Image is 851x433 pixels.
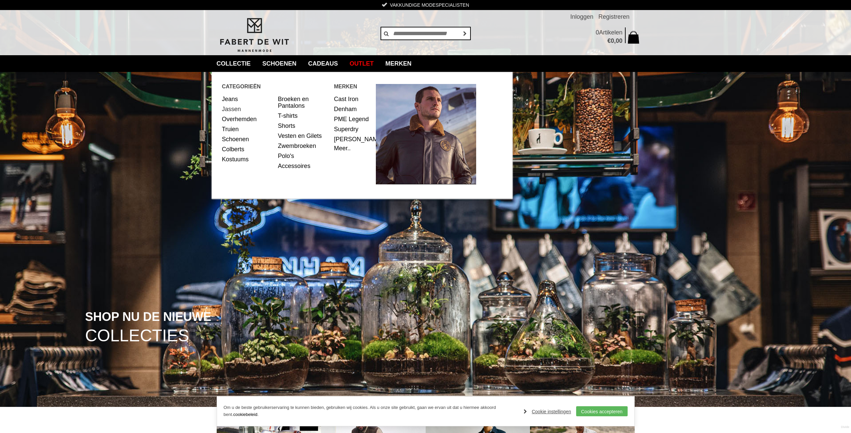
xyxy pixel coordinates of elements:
span: Artikelen [599,29,622,36]
a: Jassen [222,104,273,114]
a: Accessoires [278,161,329,171]
a: Registreren [598,10,629,23]
a: [PERSON_NAME] [334,134,371,144]
a: Overhemden [222,114,273,124]
img: Fabert de Wit [217,17,292,53]
a: Meer.. [334,145,351,152]
a: Shorts [278,121,329,131]
span: Categorieën [222,82,334,91]
a: Schoenen [222,134,273,144]
a: Cookie instellingen [524,407,571,417]
span: € [607,37,611,44]
a: Inloggen [570,10,593,23]
p: Om u de beste gebruikerservaring te kunnen bieden, gebruiken wij cookies. Als u onze site gebruik... [224,404,517,418]
a: Denham [334,104,371,114]
a: Vesten en Gilets [278,131,329,141]
a: Kostuums [222,154,273,164]
a: Polo's [278,151,329,161]
a: Truien [222,124,273,134]
a: Cadeaus [303,55,343,72]
a: T-shirts [278,111,329,121]
a: Cookies accepteren [576,406,628,416]
a: Cast Iron [334,94,371,104]
a: Broeken en Pantalons [278,94,329,111]
a: Jeans [222,94,273,104]
a: Colberts [222,144,273,154]
a: collectie [212,55,256,72]
a: PME Legend [334,114,371,124]
a: cookiebeleid [233,412,257,417]
a: Merken [381,55,417,72]
img: Heren [376,84,476,184]
span: 0 [611,37,614,44]
span: 0 [596,29,599,36]
a: Divide [841,423,849,431]
span: , [614,37,616,44]
span: COLLECTIES [85,327,189,344]
span: SHOP NU DE NIEUWE [85,311,211,323]
span: 00 [616,37,622,44]
a: Superdry [334,124,371,134]
a: Outlet [345,55,379,72]
a: Schoenen [257,55,302,72]
a: Zwembroeken [278,141,329,151]
span: Merken [334,82,376,91]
